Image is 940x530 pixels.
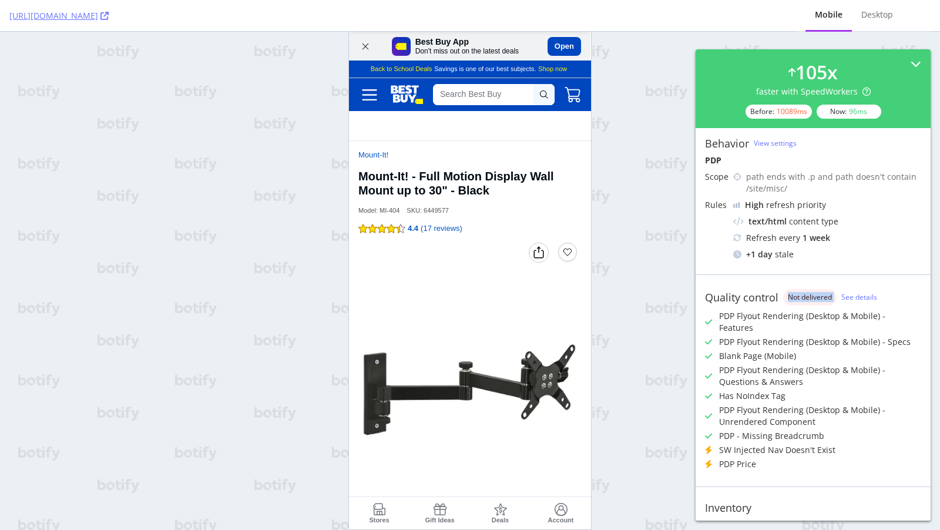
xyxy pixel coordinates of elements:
div: + 1 day [746,249,773,260]
p: Best Buy App [66,5,170,15]
div: 1 week [803,232,830,244]
p: Don't miss out on the latest deals [66,15,170,24]
div: PDP Flyout Rendering (Desktop & Mobile) - Specs [719,336,911,348]
h1: Mount-It! - Full Motion Display Wall Mount up to 30" - Black [9,137,233,166]
a: Deals [121,471,182,492]
svg: BestBuy.com [41,53,75,72]
a: Open [199,5,232,24]
div: faster with SpeedWorkers [756,86,871,98]
a: Shop now [189,33,220,41]
div: Inventory [705,501,751,514]
svg: Cart Icon [215,54,233,72]
div: PDP [705,155,921,166]
div: Behavior [705,137,749,150]
div: SW Injected Nav Doesn't Exist [719,444,835,456]
div: PDP Price [719,458,756,470]
div: High [745,199,764,211]
div: PDP Flyout Rendering (Desktop & Mobile) - Features [719,310,921,334]
img: cRr4yx4cyByr8BeLxltRlzBPIAAAAAElFTkSuQmCC [733,202,740,208]
button: Close [9,8,23,22]
img: Front. Mount-It! - Full Motion Display Wall Mount up to 30" - Black. [9,240,233,475]
div: Refresh every [733,232,921,244]
div: PDP - Missing Breadcrumb [719,430,824,442]
span: Deals [121,485,182,492]
span: Not delivered [788,294,832,301]
div: PDP Flyout Rendering (Desktop & Mobile) - Questions & Answers [719,364,921,388]
a: Gift Ideas [61,471,121,492]
div: stale [733,249,921,260]
div: text/html [748,216,787,227]
a: Cart, 0 item [215,54,233,72]
div: Has NoIndex Tag [719,390,785,402]
div: Before: [746,105,812,119]
div: PDP Flyout Rendering (Desktop & Mobile) - Unrendered Component [719,404,921,428]
div: SKU: 6449577 [58,175,107,183]
a: Account [182,471,242,492]
div: Quality control [705,291,778,304]
div: path ends with .p and path doesn't contain /site/misc/ [746,171,921,194]
div: Blank Page (Mobile) [719,350,796,362]
span: Account [182,485,242,492]
div: danger label [783,289,837,306]
span: (17 reviews) [72,192,113,202]
button: Share [180,212,199,230]
div: Mobile [815,9,842,21]
a: Mount-It! [9,119,39,128]
textarea: Search [84,52,184,73]
span: Gift Ideas [61,485,121,492]
button: Save [209,211,228,230]
a: [URL][DOMAIN_NAME] [9,10,109,22]
div: Now: [817,105,881,119]
img: Best Buy App Icon [43,5,62,24]
div: refresh priority [745,199,826,211]
span: Savings is one of our best subjects. [85,33,187,41]
span: 4.4 [59,192,69,202]
div: 10089 ms [777,106,807,116]
button: Menu [9,50,32,76]
span: Back to School Deals [22,33,86,41]
a: View settings [754,138,797,148]
a: See details [841,292,877,302]
div: 105 x [795,59,838,86]
button: Search [184,52,206,73]
div: content type [733,216,921,227]
div: Scope [705,171,728,183]
div: 96 ms [849,106,867,116]
div: Model: MI-404 [9,175,58,183]
div: Rules [705,199,728,211]
div: Desktop [861,9,893,21]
